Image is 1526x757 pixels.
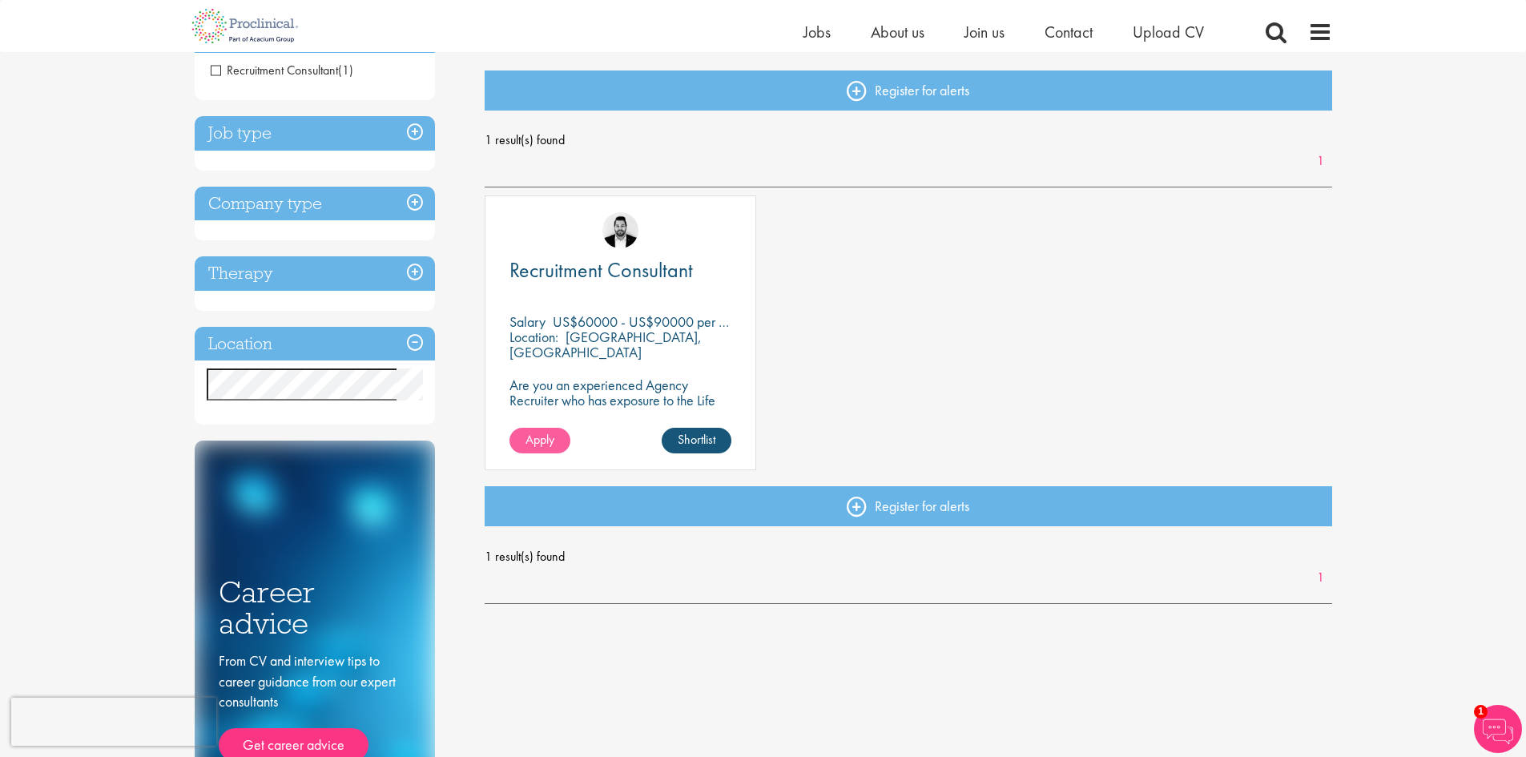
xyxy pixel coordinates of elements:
p: Are you an experienced Agency Recruiter who has exposure to the Life Sciences market and looking ... [509,377,731,438]
img: Chatbot [1474,705,1522,753]
a: 1 [1309,569,1332,587]
a: Register for alerts [485,486,1332,526]
p: US$60000 - US$90000 per annum [553,312,755,331]
a: Contact [1045,22,1093,42]
a: Upload CV [1133,22,1204,42]
span: 1 [1474,705,1488,719]
span: Location: [509,328,558,346]
span: Recruitment Consultant [211,62,338,79]
h3: Location [195,327,435,361]
h3: Company type [195,187,435,221]
a: Apply [509,428,570,453]
a: Shortlist [662,428,731,453]
a: About us [871,22,924,42]
span: Salary [509,312,546,331]
span: Recruitment Consultant [211,62,353,79]
h3: Therapy [195,256,435,291]
span: 1 result(s) found [485,545,1332,569]
a: 1 [1309,152,1332,171]
img: Ross Wilkings [602,212,638,248]
h3: Career advice [219,577,411,638]
a: Jobs [803,22,831,42]
p: [GEOGRAPHIC_DATA], [GEOGRAPHIC_DATA] [509,328,702,361]
a: Join us [964,22,1005,42]
iframe: reCAPTCHA [11,698,216,746]
a: Register for alerts [485,70,1332,111]
span: Recruitment Consultant [509,256,693,284]
span: 1 result(s) found [485,128,1332,152]
span: (1) [338,62,353,79]
a: Recruitment Consultant [509,260,731,280]
h3: Job type [195,116,435,151]
span: Apply [525,431,554,448]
